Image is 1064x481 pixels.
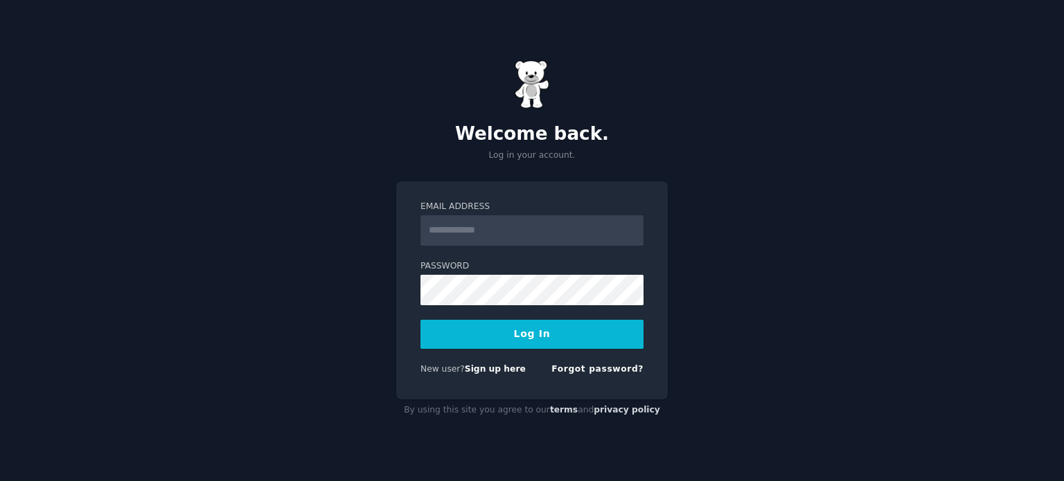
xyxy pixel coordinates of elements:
[420,320,644,349] button: Log In
[420,260,644,273] label: Password
[396,399,668,421] div: By using this site you agree to our and
[396,123,668,145] h2: Welcome back.
[551,364,644,374] a: Forgot password?
[420,364,465,374] span: New user?
[420,201,644,213] label: Email Address
[465,364,526,374] a: Sign up here
[515,60,549,109] img: Gummy Bear
[594,405,660,415] a: privacy policy
[396,149,668,162] p: Log in your account.
[550,405,578,415] a: terms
